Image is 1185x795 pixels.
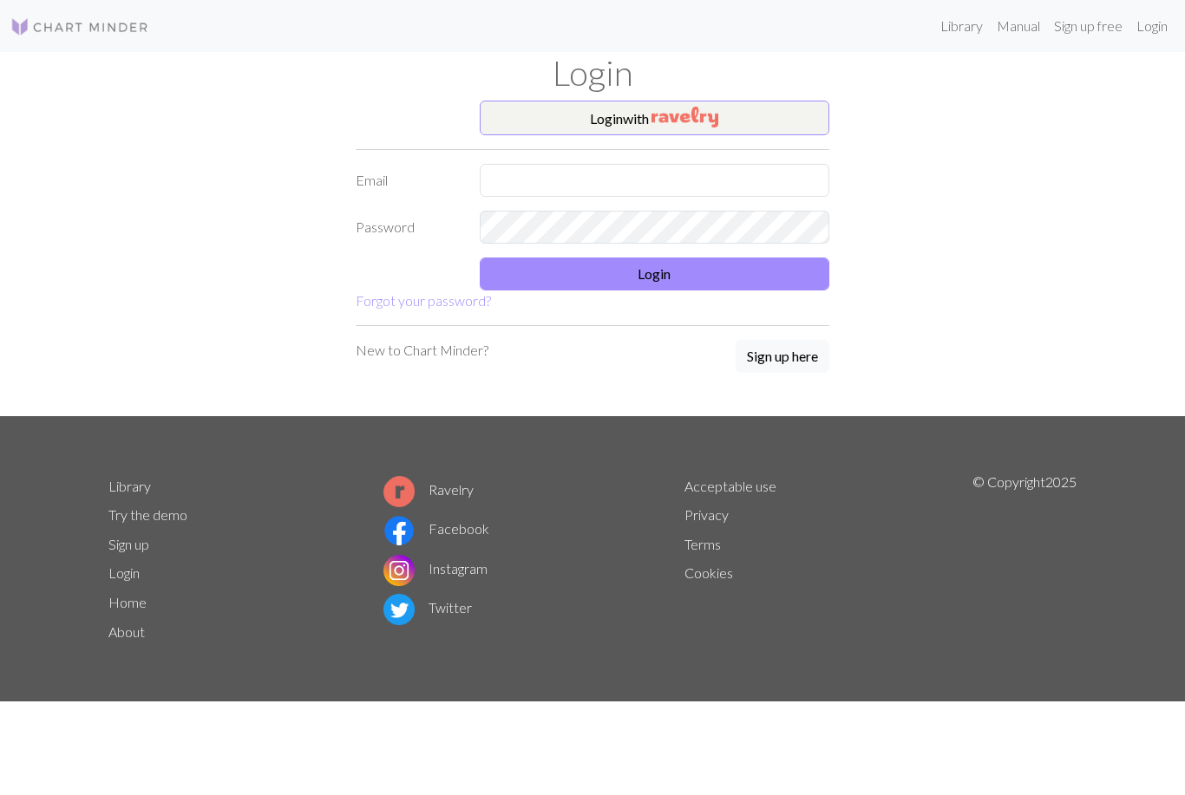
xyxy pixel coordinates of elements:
[108,506,187,523] a: Try the demo
[972,472,1077,647] p: © Copyright 2025
[1129,9,1175,43] a: Login
[383,560,488,577] a: Instagram
[383,481,474,498] a: Ravelry
[108,623,145,640] a: About
[356,340,488,361] p: New to Chart Minder?
[383,555,415,586] img: Instagram logo
[345,211,469,244] label: Password
[684,506,729,523] a: Privacy
[480,101,830,135] button: Loginwith
[736,340,829,375] a: Sign up here
[990,9,1047,43] a: Manual
[108,564,140,581] a: Login
[345,164,469,197] label: Email
[684,564,733,581] a: Cookies
[383,594,415,625] img: Twitter logo
[684,478,776,494] a: Acceptable use
[108,536,149,552] a: Sign up
[98,52,1087,94] h1: Login
[10,16,149,37] img: Logo
[1047,9,1129,43] a: Sign up free
[108,478,151,494] a: Library
[684,536,721,552] a: Terms
[108,594,147,610] a: Home
[651,107,718,127] img: Ravelry
[480,257,830,290] button: Login
[383,520,489,537] a: Facebook
[383,599,472,616] a: Twitter
[383,515,415,546] img: Facebook logo
[933,9,990,43] a: Library
[356,292,491,309] a: Forgot your password?
[736,340,829,373] button: Sign up here
[383,476,415,507] img: Ravelry logo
